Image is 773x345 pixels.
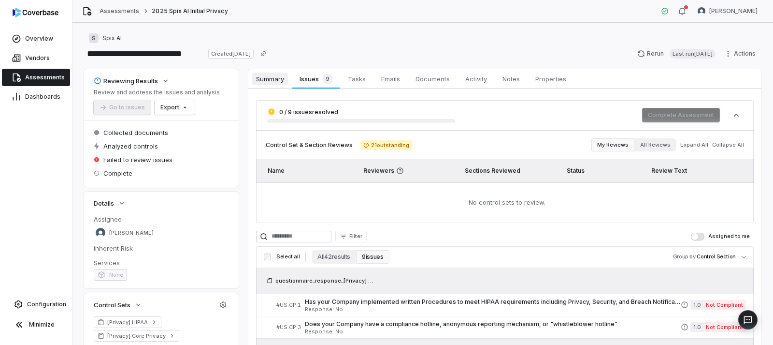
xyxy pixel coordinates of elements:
button: RerunLast run[DATE] [631,46,721,61]
span: 2025 Spix AI Initial Privacy [152,7,228,15]
a: Assessments [2,69,70,86]
p: Review and address the issues and analysis [94,89,220,96]
button: Collapse All [709,136,747,154]
a: [Privacy] HIPAA [94,316,161,328]
span: Details [94,199,114,208]
span: Overview [25,35,53,43]
label: Assigned to me [691,233,750,240]
span: Response: No [305,329,681,334]
span: Configuration [27,300,66,308]
a: [Privacy] Core Privacy [94,330,179,342]
button: SSpix AI [86,30,125,47]
span: Control Sets [94,300,130,309]
a: Configuration [4,296,68,313]
span: Response: No [305,307,681,312]
span: # US.CP.3 [276,324,301,331]
span: Spix AI [102,34,122,42]
img: Justin Trimachi avatar [96,228,105,238]
span: Analyzed controls [103,142,158,150]
td: No control sets to review. [256,182,754,223]
span: Notes [499,73,524,85]
span: Last run [DATE] [670,49,716,59]
span: 21 outstanding [360,140,412,150]
input: Select all [264,254,271,260]
span: # US.CP.1 [276,301,301,309]
span: Select all [276,253,300,260]
span: Sections Reviewed [465,167,520,174]
button: Reviewing Results [91,72,172,90]
dt: Assignee [94,215,229,224]
span: Emails [377,73,404,85]
button: Arun Muthu avatar[PERSON_NAME] [692,4,763,18]
button: My Reviews [591,138,634,151]
span: [Privacy] HIPAA [107,318,148,326]
button: Details [91,195,129,212]
button: All 42 results [312,250,356,264]
a: Assessments [100,7,139,15]
span: 1.0 [690,322,703,332]
a: #US.CP.3Does your Company have a compliance hotline, anonymous reporting mechanism, or "whistlebl... [276,316,746,338]
span: Not Compliant [703,300,746,310]
div: Reviewing Results [94,76,158,85]
button: Assigned to me [691,233,704,240]
span: Failed to review issues [103,155,172,164]
button: Control Sets [91,296,145,314]
dt: Inherent Risk [94,244,229,253]
button: Filter [335,231,367,242]
span: Activity [461,73,491,85]
a: Overview [2,30,70,47]
span: 0 / 9 issues resolved [279,108,338,116]
span: Properties [531,73,570,85]
a: #US.CP.1Has your Company implemented written Procedures to meet HIPAA requirements including Priv... [276,294,746,316]
button: Export [155,100,195,115]
span: Created [DATE] [208,49,254,59]
span: Issues [296,72,336,86]
span: Status [567,167,585,174]
button: 9 issues [356,250,389,264]
span: Assessments [25,74,65,81]
span: Summary [252,73,288,85]
img: Arun Muthu avatar [698,7,705,15]
button: Actions [721,46,761,61]
img: Coverbase logo [13,8,58,17]
span: [PERSON_NAME] [709,7,758,15]
span: questionnaire_response_[Privacy] HIPAA_20251010_170041.xlsx [275,277,377,285]
div: Review filter [591,138,676,151]
a: Dashboards [2,88,70,105]
button: All Reviews [634,138,676,151]
button: Minimize [4,315,68,334]
span: Review Text [651,167,687,174]
span: Name [268,167,285,174]
span: Reviewers [363,167,453,175]
span: Collected documents [103,128,168,137]
span: [Privacy] Core Privacy [107,332,166,340]
span: Dashboards [25,93,60,101]
span: 9 [323,74,332,84]
span: [PERSON_NAME] [109,229,154,237]
span: Not Compliant [703,322,746,332]
span: Control Set & Section Reviews [266,141,353,149]
dt: Services [94,258,229,267]
span: Does your Company have a compliance hotline, anonymous reporting mechanism, or "whistleblower hot... [305,320,681,328]
button: Expand All [677,136,711,154]
span: Vendors [25,54,50,62]
span: Documents [412,73,454,85]
span: 1.0 [690,300,703,310]
span: Group by [673,253,696,260]
span: Has your Company implemented written Procedures to meet HIPAA requirements including Privacy, Sec... [305,298,681,306]
button: Copy link [255,45,272,62]
span: Minimize [29,321,55,329]
a: Vendors [2,49,70,67]
span: Complete [103,169,132,178]
span: Filter [349,233,362,240]
span: Tasks [344,73,370,85]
